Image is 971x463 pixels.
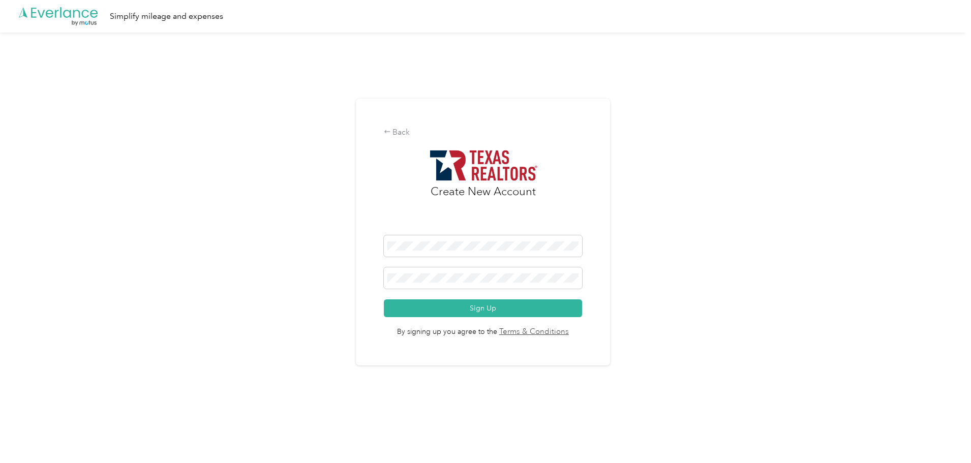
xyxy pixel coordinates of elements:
span: By signing up you agree to the [384,317,583,337]
img: Everlance for Texas REALTORS logo [428,147,538,183]
div: Back [384,127,583,139]
div: Simplify mileage and expenses [110,10,223,23]
h3: Create New Account [431,183,536,235]
button: Sign Up [384,299,583,317]
a: Terms & Conditions [497,326,569,338]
